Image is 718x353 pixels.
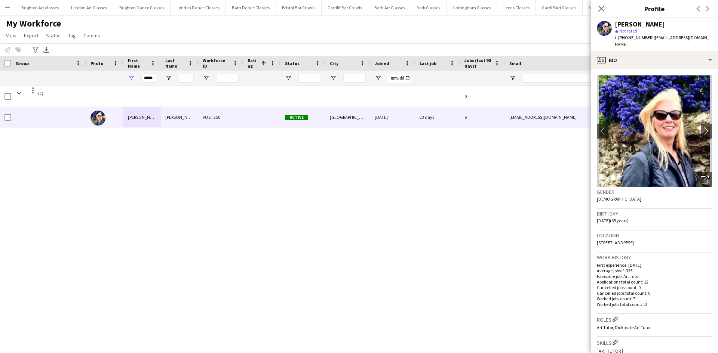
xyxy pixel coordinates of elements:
p: Applications total count: 12 [597,279,712,285]
div: [PERSON_NAME] [123,107,161,127]
button: London Art Classes [65,0,113,15]
div: 0 [460,86,505,106]
div: [EMAIL_ADDRESS][DOMAIN_NAME] [505,107,654,127]
input: Workforce ID Filter Input [216,74,239,83]
input: Joined Filter Input [388,74,411,83]
button: Bath Art Classes [368,0,411,15]
a: View [3,31,19,40]
button: London Dance Classes [171,0,226,15]
div: 23 days [415,107,460,127]
a: Export [21,31,42,40]
p: Average jobs: 1.333 [597,268,712,273]
button: Brighton Dance Classes [113,0,171,15]
button: Open Filter Menu [165,75,172,81]
span: My Workforce [6,18,61,29]
input: City Filter Input [343,74,366,83]
span: Not rated [619,28,637,34]
button: Open Filter Menu [128,75,135,81]
div: [DATE] [370,107,415,127]
span: [DATE] (65 years) [597,218,629,223]
a: Comms [80,31,103,40]
button: Open Filter Menu [509,75,516,81]
input: Last Name Filter Input [179,74,194,83]
p: Worked jobs total count: 12 [597,301,712,307]
button: Open Filter Menu [330,75,337,81]
span: Workforce ID [203,58,230,69]
span: (1) [38,86,43,100]
button: Cardiff Bar Crawls [322,0,368,15]
span: Export [24,32,39,39]
button: Bristol Bar Crawls [276,0,322,15]
span: | [EMAIL_ADDRESS][DOMAIN_NAME] [615,35,709,47]
div: [PERSON_NAME] [161,107,198,127]
span: Joined [375,61,389,66]
h3: Birthday [597,210,712,217]
span: Rating [248,58,258,69]
img: Sally Charlton [90,111,105,126]
p: Favourite job: Art Tutor [597,273,712,279]
span: t. [PHONE_NUMBER] [615,35,654,40]
div: Open photos pop-in [697,172,712,187]
span: Status [285,61,300,66]
a: Status [43,31,64,40]
input: Status Filter Input [298,74,321,83]
div: Bio [591,51,718,69]
button: York Classes [411,0,447,15]
div: 6 [460,107,505,127]
span: First Name [128,58,147,69]
button: Bath Dance Classes [226,0,276,15]
div: [PERSON_NAME] [615,21,665,28]
button: Open Filter Menu [285,75,292,81]
h3: Roles [597,315,712,323]
button: Leeds Classes [497,0,536,15]
h3: Gender [597,189,712,195]
button: Manchester Classes [583,0,633,15]
h3: Work history [597,254,712,261]
p: Worked jobs count: 7 [597,296,712,301]
p: First experience: [DATE] [597,262,712,268]
div: VOSH250 [198,107,243,127]
a: Tag [65,31,79,40]
p: Cancelled jobs count: 0 [597,285,712,290]
span: City [330,61,338,66]
h3: Location [597,232,712,239]
button: Cardiff Art Classes [536,0,583,15]
h3: Skills [597,338,712,346]
h3: Profile [591,4,718,13]
button: Nottingham Classes [447,0,497,15]
app-action-btn: Export XLSX [42,45,51,54]
button: Open Filter Menu [203,75,209,81]
span: Last job [420,61,436,66]
span: Email [509,61,521,66]
app-action-btn: Advanced filters [31,45,40,54]
span: Last Name [165,58,185,69]
span: View [6,32,16,39]
p: Cancelled jobs total count: 0 [597,290,712,296]
button: Brighton Art classes [15,0,65,15]
input: Email Filter Input [523,74,650,83]
span: Group [16,61,29,66]
span: [STREET_ADDRESS] [597,240,634,245]
span: Tag [68,32,76,39]
span: Art Tutor, Dickorate Art Tutor [597,325,651,330]
span: Active [285,115,308,120]
span: [DEMOGRAPHIC_DATA] [597,196,641,202]
div: [GEOGRAPHIC_DATA] [325,107,370,127]
span: Comms [83,32,100,39]
img: Crew avatar or photo [597,75,712,187]
span: Jobs (last 90 days) [464,58,491,69]
button: Open Filter Menu [375,75,381,81]
input: First Name Filter Input [141,74,156,83]
span: Status [46,32,61,39]
span: Photo [90,61,103,66]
